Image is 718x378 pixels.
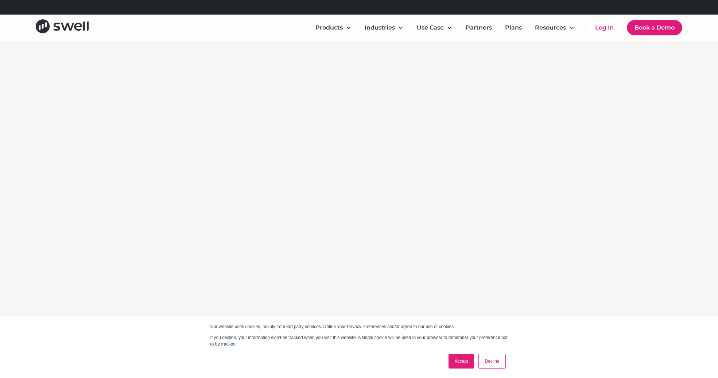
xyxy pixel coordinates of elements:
a: Partners [460,20,498,35]
a: Decline [478,354,505,369]
a: Log In [588,20,621,35]
a: Accept [449,354,474,369]
div: Resources [529,20,581,35]
div: Industries [359,20,410,35]
div: Use Case [417,23,444,32]
a: Book a Demo [627,20,682,35]
div: Industries [365,23,395,32]
div: Products [310,20,357,35]
div: Use Case [411,20,458,35]
div: Products [315,23,343,32]
div: Resources [535,23,566,32]
p: Our website uses cookies, mainly from 3rd party services. Define your Privacy Preferences and/or ... [210,323,508,330]
a: Plans [499,20,528,35]
a: home [36,19,89,36]
p: If you decline, your information won’t be tracked when you visit this website. A single cookie wi... [210,334,508,347]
